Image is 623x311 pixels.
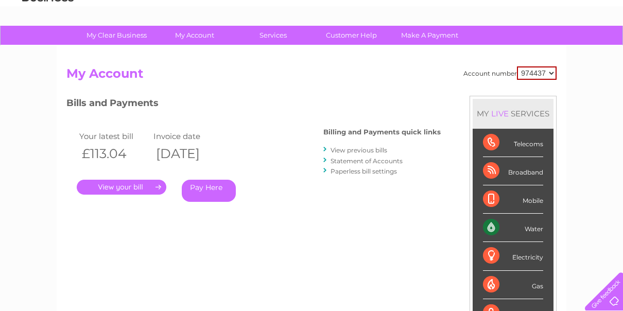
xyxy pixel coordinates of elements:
[463,66,557,80] div: Account number
[309,26,394,45] a: Customer Help
[489,109,511,118] div: LIVE
[533,44,548,51] a: Blog
[483,271,543,299] div: Gas
[473,99,553,128] div: MY SERVICES
[66,66,557,86] h2: My Account
[77,180,166,195] a: .
[555,44,580,51] a: Contact
[483,242,543,270] div: Electricity
[152,26,237,45] a: My Account
[151,129,225,143] td: Invoice date
[483,129,543,157] div: Telecoms
[77,129,151,143] td: Your latest bill
[77,143,151,164] th: £113.04
[231,26,316,45] a: Services
[331,146,387,154] a: View previous bills
[74,26,159,45] a: My Clear Business
[442,44,461,51] a: Water
[323,128,441,136] h4: Billing and Payments quick links
[496,44,527,51] a: Telecoms
[69,6,556,50] div: Clear Business is a trading name of Verastar Limited (registered in [GEOGRAPHIC_DATA] No. 3667643...
[589,44,613,51] a: Log out
[429,5,500,18] a: 0333 014 3131
[182,180,236,202] a: Pay Here
[483,157,543,185] div: Broadband
[66,96,441,114] h3: Bills and Payments
[483,185,543,214] div: Mobile
[387,26,472,45] a: Make A Payment
[22,27,74,58] img: logo.png
[468,44,490,51] a: Energy
[483,214,543,242] div: Water
[151,143,225,164] th: [DATE]
[331,157,403,165] a: Statement of Accounts
[331,167,397,175] a: Paperless bill settings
